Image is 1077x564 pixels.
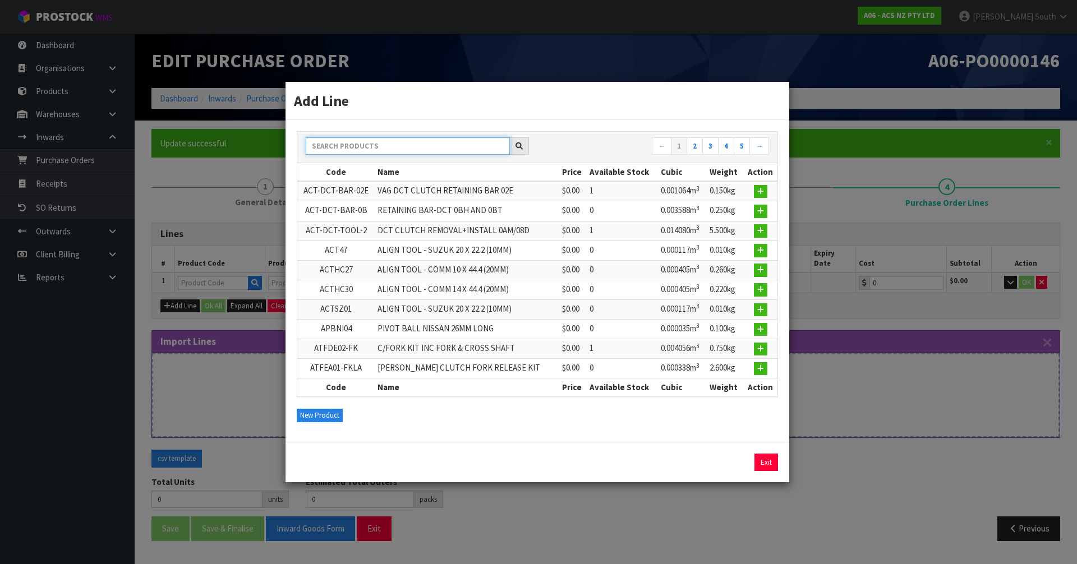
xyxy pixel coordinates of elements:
td: 0.000405m [658,260,707,280]
td: 0.150kg [707,181,744,201]
sup: 3 [696,204,699,212]
th: Weight [707,163,744,181]
td: ALIGN TOOL - SUZUK 20 X 22.2 (10MM) [375,241,559,260]
td: VAG DCT CLUTCH RETAINING BAR 02E [375,181,559,201]
sup: 3 [696,322,699,330]
nav: Page navigation [546,137,769,157]
td: $0.00 [559,280,587,299]
td: ACT-DCT-BAR-02E [297,181,375,201]
td: 0.000405m [658,280,707,299]
th: Weight [707,378,744,396]
td: $0.00 [559,299,587,319]
a: 3 [702,137,719,155]
sup: 3 [696,224,699,232]
td: $0.00 [559,241,587,260]
td: RETAINING BAR-DCT 0BH AND 0BT [375,201,559,221]
th: Code [297,378,375,396]
td: 2.600kg [707,359,744,378]
td: 5.500kg [707,221,744,241]
td: ACT-DCT-BAR-0B [297,201,375,221]
th: Price [559,378,587,396]
td: APBNI04 [297,320,375,339]
a: Exit [754,454,778,471]
sup: 3 [696,302,699,310]
td: ACT47 [297,241,375,260]
td: $0.00 [559,320,587,339]
th: Available Stock [587,378,658,396]
th: Name [375,378,559,396]
th: Action [744,378,777,396]
sup: 3 [696,362,699,369]
td: C/FORK KIT INC FORK & CROSS SHAFT [375,339,559,359]
td: 0.000035m [658,320,707,339]
h3: Add Line [294,90,781,111]
sup: 3 [696,184,699,192]
td: $0.00 [559,201,587,221]
td: 1 [587,181,658,201]
td: 1 [587,339,658,359]
td: 0 [587,280,658,299]
td: [PERSON_NAME] CLUTCH FORK RELEASE KIT [375,359,559,378]
td: 0.750kg [707,339,744,359]
td: $0.00 [559,339,587,359]
th: Code [297,163,375,181]
sup: 3 [696,342,699,350]
td: $0.00 [559,221,587,241]
td: 0.000117m [658,299,707,319]
td: 0 [587,260,658,280]
td: 0 [587,201,658,221]
td: ACT-DCT-TOOL-2 [297,221,375,241]
sup: 3 [696,283,699,290]
th: Name [375,163,559,181]
th: Action [744,163,777,181]
th: Cubic [658,378,707,396]
td: 1 [587,221,658,241]
td: 0.260kg [707,260,744,280]
td: 0 [587,299,658,319]
td: $0.00 [559,359,587,378]
td: ACTHC30 [297,280,375,299]
td: 0.220kg [707,280,744,299]
td: 0.100kg [707,320,744,339]
td: 0.010kg [707,299,744,319]
td: 0 [587,320,658,339]
td: ATFDE02-FK [297,339,375,359]
td: 0.000117m [658,241,707,260]
td: PIVOT BALL NISSAN 26MM LONG [375,320,559,339]
td: $0.00 [559,260,587,280]
td: ALIGN TOOL - SUZUK 20 X 22.2 (10MM) [375,299,559,319]
td: 0 [587,241,658,260]
td: 0.004056m [658,339,707,359]
th: Available Stock [587,163,658,181]
td: ACTSZ01 [297,299,375,319]
a: 2 [687,137,703,155]
a: ← [652,137,671,155]
td: 0.250kg [707,201,744,221]
sup: 3 [696,263,699,271]
a: 1 [671,137,687,155]
td: ACTHC27 [297,260,375,280]
td: 0.010kg [707,241,744,260]
th: Price [559,163,587,181]
sup: 3 [696,243,699,251]
button: New Product [297,409,343,422]
input: Search products [306,137,510,155]
a: → [749,137,769,155]
a: 5 [734,137,750,155]
td: 0.014080m [658,221,707,241]
td: ATFEA01-FKLA [297,359,375,378]
td: 0.001064m [658,181,707,201]
td: DCT CLUTCH REMOVAL+INSTALL 0AM/08D [375,221,559,241]
a: 4 [718,137,734,155]
td: ALIGN TOOL - COMM 14 X 44.4 (20MM) [375,280,559,299]
td: ALIGN TOOL - COMM 10 X 44.4 (20MM) [375,260,559,280]
td: 0.000338m [658,359,707,378]
th: Cubic [658,163,707,181]
td: 0 [587,359,658,378]
td: $0.00 [559,181,587,201]
td: 0.003588m [658,201,707,221]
